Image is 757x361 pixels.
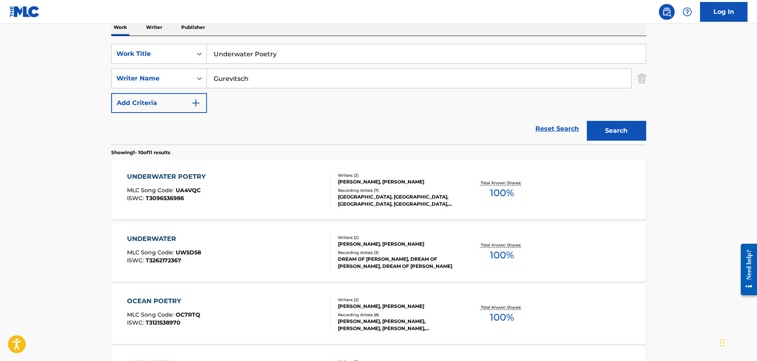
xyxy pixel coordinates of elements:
[179,19,207,36] p: Publisher
[338,187,457,193] div: Recording Artists ( 7 )
[111,19,129,36] p: Work
[116,49,188,59] div: Work Title
[637,69,646,88] img: Delete Criterion
[111,222,646,282] a: UNDERWATERMLC Song Code:UW5D58ISWC:T3262172367Writers (2)[PERSON_NAME], [PERSON_NAME]Recording Ar...
[338,193,457,208] div: [GEOGRAPHIC_DATA], [GEOGRAPHIC_DATA], [GEOGRAPHIC_DATA], [GEOGRAPHIC_DATA], SOUTH OF [GEOGRAPHIC_...
[111,160,646,220] a: UNDERWATER POETRYMLC Song Code:UA4VQCISWC:T3096536986Writers (2)[PERSON_NAME], [PERSON_NAME]Recor...
[338,312,457,318] div: Recording Artists ( 8 )
[127,257,146,264] span: ISWC :
[662,7,672,17] img: search
[127,311,176,318] span: MLC Song Code :
[338,241,457,248] div: [PERSON_NAME], [PERSON_NAME]
[127,319,146,326] span: ISWC :
[490,310,514,325] span: 100 %
[338,303,457,310] div: [PERSON_NAME], [PERSON_NAME]
[176,249,201,256] span: UW5D58
[146,257,181,264] span: T3262172367
[127,296,200,306] div: OCEAN POETRY
[338,235,457,241] div: Writers ( 2 )
[111,149,170,156] p: Showing 1 - 10 of 11 results
[735,237,757,301] iframe: Resource Center
[683,7,692,17] img: help
[587,121,646,141] button: Search
[338,297,457,303] div: Writers ( 2 )
[146,195,184,202] span: T3096536986
[338,250,457,256] div: Recording Artists ( 3 )
[338,178,457,185] div: [PERSON_NAME], [PERSON_NAME]
[176,311,200,318] span: OC7RTQ
[144,19,165,36] p: Writer
[717,323,757,361] iframe: Chat Widget
[127,249,176,256] span: MLC Song Code :
[659,4,675,20] a: Public Search
[111,285,646,344] a: OCEAN POETRYMLC Song Code:OC7RTQISWC:T3121538970Writers (2)[PERSON_NAME], [PERSON_NAME]Recording ...
[481,304,523,310] p: Total Known Shares:
[146,319,180,326] span: T3121538970
[111,93,207,113] button: Add Criteria
[127,195,146,202] span: ISWC :
[490,186,514,200] span: 100 %
[338,172,457,178] div: Writers ( 2 )
[338,256,457,270] div: DREAM OF [PERSON_NAME], DREAM OF [PERSON_NAME], DREAM OF [PERSON_NAME]
[9,6,40,17] img: MLC Logo
[176,187,201,194] span: UA4VQC
[111,44,646,145] form: Search Form
[481,242,523,248] p: Total Known Shares:
[127,172,210,181] div: UNDERWATER POETRY
[490,248,514,262] span: 100 %
[127,187,176,194] span: MLC Song Code :
[481,180,523,186] p: Total Known Shares:
[679,4,695,20] div: Help
[116,74,188,83] div: Writer Name
[700,2,748,22] a: Log In
[531,120,583,138] a: Reset Search
[127,234,201,244] div: UNDERWATER
[191,98,201,108] img: 9d2ae6d4665cec9f34b9.svg
[720,331,725,355] div: Drag
[338,318,457,332] div: [PERSON_NAME], [PERSON_NAME], [PERSON_NAME], [PERSON_NAME], [PERSON_NAME]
